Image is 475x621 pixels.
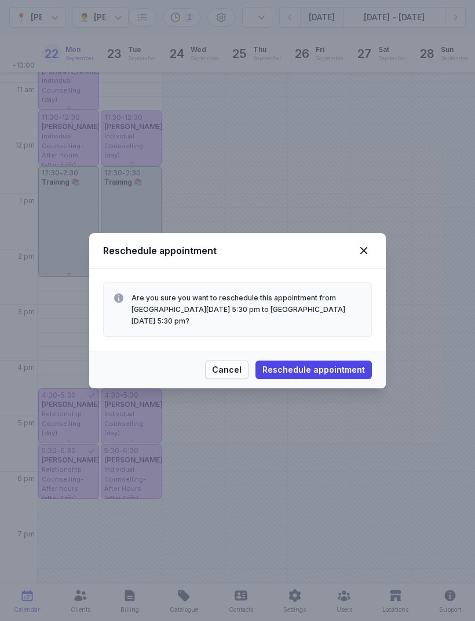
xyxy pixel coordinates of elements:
[255,361,372,379] button: Reschedule appointment
[262,363,365,377] span: Reschedule appointment
[131,292,362,327] div: Are you sure you want to reschedule this appointment from [GEOGRAPHIC_DATA][DATE] 5:30 pm to [GEO...
[103,244,356,258] div: Reschedule appointment
[212,363,242,377] span: Cancel
[205,361,249,379] button: Cancel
